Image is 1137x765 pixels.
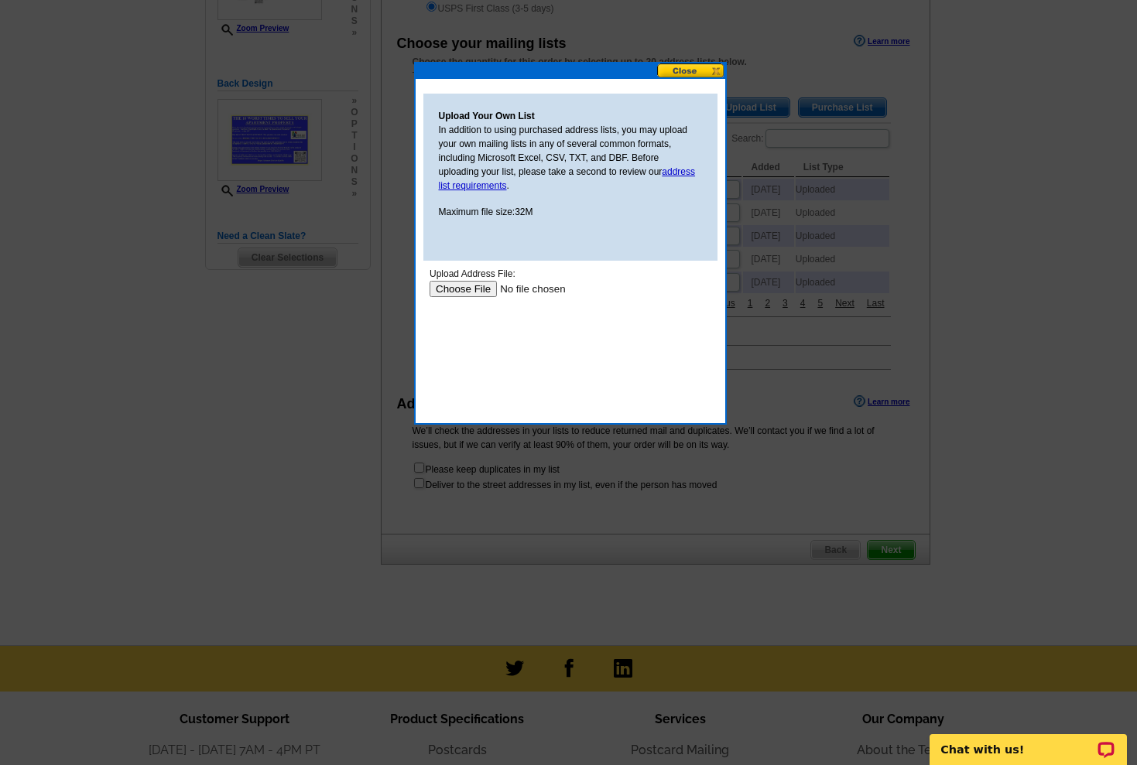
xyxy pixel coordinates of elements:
span: 32M [515,207,533,217]
iframe: LiveChat chat widget [920,716,1137,765]
div: Upload Address File: [6,6,288,20]
strong: Upload Your Own List [439,111,535,121]
p: In addition to using purchased address lists, you may upload your own mailing lists in any of sev... [439,123,702,193]
p: Maximum file size: [439,205,702,219]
